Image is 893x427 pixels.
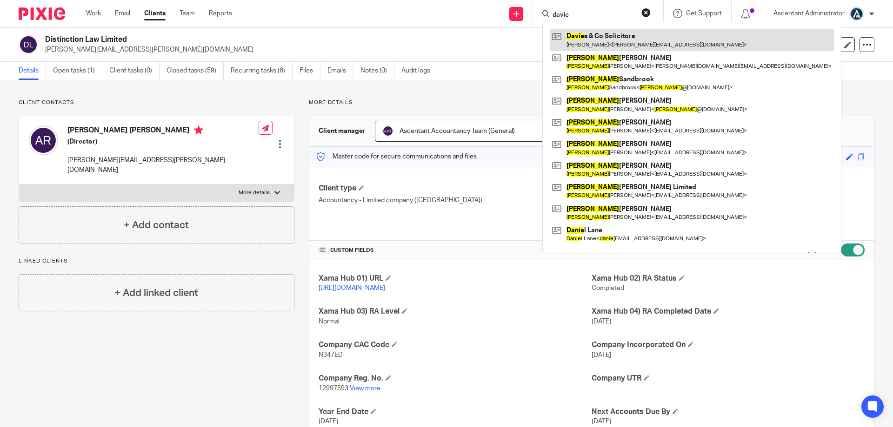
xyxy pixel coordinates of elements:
[45,35,607,45] h2: Distinction Law Limited
[28,125,58,155] img: svg%3E
[239,189,270,197] p: More details
[849,7,864,21] img: Ascentant%20Round%20Only.png
[319,274,592,283] h4: Xama Hub 01) URL
[319,418,338,425] span: [DATE]
[592,418,611,425] span: [DATE]
[592,352,611,358] span: [DATE]
[319,318,340,325] span: Normal
[19,62,46,80] a: Details
[319,407,592,417] h4: Year End Date
[350,385,380,392] a: View more
[19,35,38,54] img: svg%3E
[144,9,166,18] a: Clients
[592,407,865,417] h4: Next Accounts Due By
[300,62,320,80] a: Files
[592,374,865,383] h4: Company UTR
[319,126,366,136] h3: Client manager
[180,9,195,18] a: Team
[309,99,874,106] p: More details
[67,156,259,175] p: [PERSON_NAME][EMAIL_ADDRESS][PERSON_NAME][DOMAIN_NAME]
[327,62,353,80] a: Emails
[209,9,232,18] a: Reports
[19,7,65,20] img: Pixie
[319,307,592,316] h4: Xama Hub 03) RA Level
[686,10,722,17] span: Get Support
[319,247,592,254] h4: CUSTOM FIELDS
[382,125,393,137] img: svg%3E
[319,374,592,383] h4: Company Reg. No.
[67,137,259,146] h5: (Director)
[319,285,385,291] a: [URL][DOMAIN_NAME]
[592,307,865,316] h4: Xama Hub 04) RA Completed Date
[401,62,437,80] a: Audit logs
[319,340,592,350] h4: Company CAC Code
[592,285,624,291] span: Completed
[592,274,865,283] h4: Xama Hub 02) RA Status
[319,196,592,205] p: Accountancy - Limited company ([GEOGRAPHIC_DATA])
[53,62,102,80] a: Open tasks (1)
[109,62,160,80] a: Client tasks (0)
[124,218,189,232] h4: + Add contact
[319,184,592,193] h4: Client type
[319,352,343,358] span: N347ED
[592,318,611,325] span: [DATE]
[773,9,845,18] p: Ascentant Administrator
[552,11,635,20] input: Search
[194,125,203,135] i: Primary
[86,9,101,18] a: Work
[114,286,198,300] h4: + Add linked client
[319,385,348,392] span: 12997593
[316,152,477,161] p: Master code for secure communications and files
[231,62,293,80] a: Recurring tasks (6)
[115,9,130,18] a: Email
[641,8,651,17] button: Clear
[19,257,294,265] p: Linked clients
[592,340,865,350] h4: Company Incorporated On
[19,99,294,106] p: Client contacts
[360,62,394,80] a: Notes (0)
[67,125,259,137] h4: [PERSON_NAME] [PERSON_NAME]
[167,62,224,80] a: Closed tasks (59)
[45,45,748,54] p: [PERSON_NAME][EMAIL_ADDRESS][PERSON_NAME][DOMAIN_NAME]
[400,128,515,134] span: Ascentant Accountancy Team (General)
